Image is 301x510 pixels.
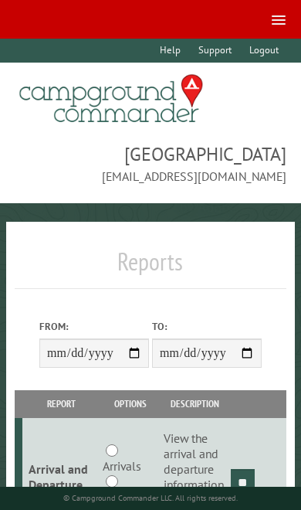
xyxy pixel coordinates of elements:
[63,493,238,503] small: © Campground Commander LLC. All rights reserved.
[15,69,208,129] img: Campground Commander
[152,39,188,63] a: Help
[100,390,161,417] th: Options
[103,457,141,475] label: Arrivals
[15,246,286,289] h1: Reports
[39,319,149,334] label: From:
[161,390,228,417] th: Description
[15,141,286,185] span: [GEOGRAPHIC_DATA] [EMAIL_ADDRESS][DOMAIN_NAME]
[22,390,100,417] th: Report
[191,39,238,63] a: Support
[152,319,262,334] label: To:
[242,39,286,63] a: Logout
